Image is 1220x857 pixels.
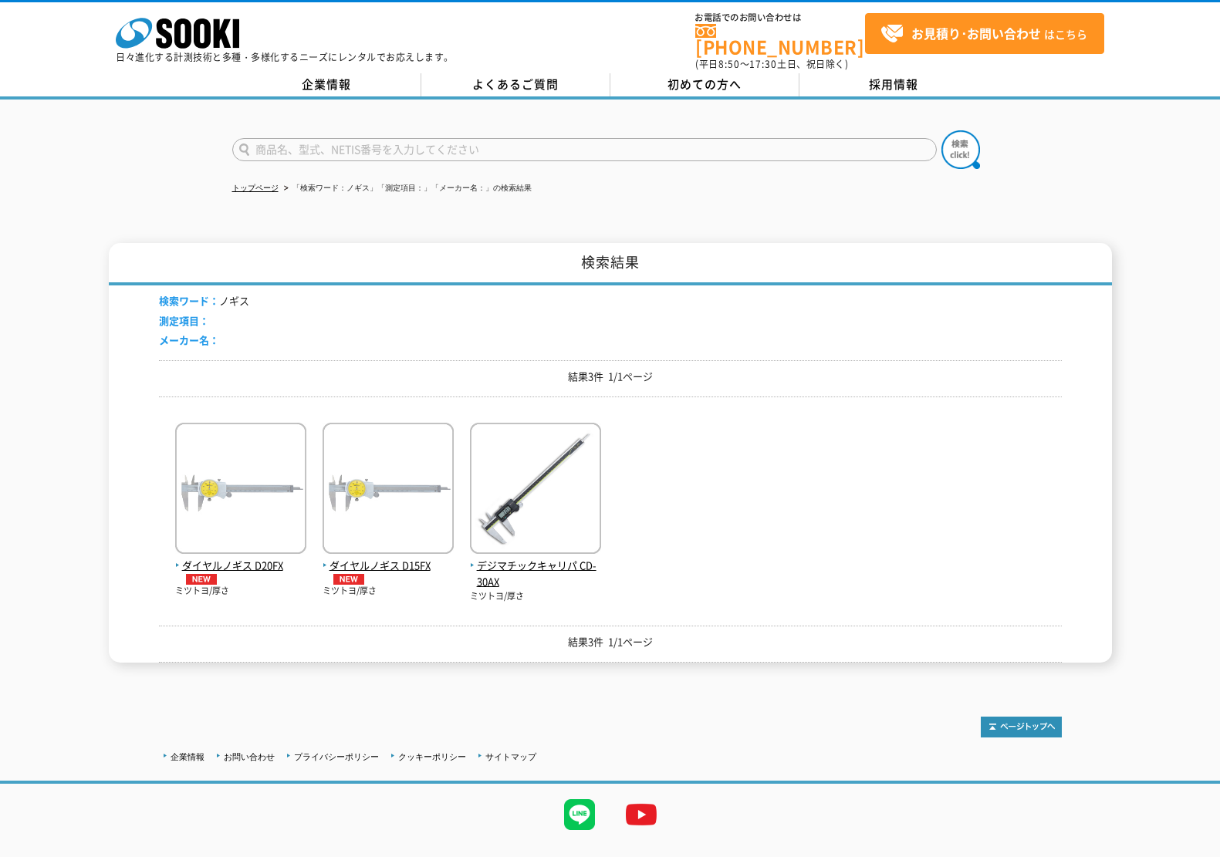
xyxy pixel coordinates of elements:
span: 17:30 [749,57,777,71]
img: CD-30AX [470,423,601,558]
span: はこちら [880,22,1087,46]
li: ノギス [159,293,249,309]
a: プライバシーポリシー [294,752,379,761]
span: ダイヤルノギス D15FX [323,558,454,585]
li: 「検索ワード：ノギス」「測定項目：」「メーカー名：」の検索結果 [281,181,532,197]
input: 商品名、型式、NETIS番号を入力してください [232,138,937,161]
a: お問い合わせ [224,752,275,761]
a: サイトマップ [485,752,536,761]
a: 初めての方へ [610,73,799,96]
p: 日々進化する計測技術と多種・多様化するニーズにレンタルでお応えします。 [116,52,454,62]
p: 結果3件 1/1ページ [159,369,1062,385]
p: ミツトヨ/厚さ [323,585,454,598]
img: トップページへ [981,717,1062,737]
a: 採用情報 [799,73,989,96]
a: デジマチックキャリパ CD-30AX [470,542,601,589]
a: クッキーポリシー [398,752,466,761]
img: NEW [182,574,221,585]
span: 8:50 [718,57,740,71]
a: [PHONE_NUMBER] [695,24,865,56]
a: 企業情報 [232,73,421,96]
a: お見積り･お問い合わせはこちら [865,13,1104,54]
img: LINE [549,784,610,845]
a: トップページ [232,184,279,192]
a: よくあるご質問 [421,73,610,96]
p: ミツトヨ/厚さ [470,590,601,603]
span: 検索ワード： [159,293,219,308]
span: メーカー名： [159,332,219,347]
p: ミツトヨ/厚さ [175,585,306,598]
p: 結果3件 1/1ページ [159,634,1062,650]
img: D15FX [323,423,454,558]
strong: お見積り･お問い合わせ [911,24,1041,42]
a: ダイヤルノギス D20FXNEW [175,542,306,585]
img: NEW [330,574,368,585]
img: btn_search.png [941,130,980,169]
img: YouTube [610,784,672,845]
span: お電話でのお問い合わせは [695,13,865,22]
img: D20FX [175,423,306,558]
span: 測定項目： [159,313,209,328]
span: (平日 ～ 土日、祝日除く) [695,57,848,71]
span: デジマチックキャリパ CD-30AX [470,558,601,590]
a: ダイヤルノギス D15FXNEW [323,542,454,585]
span: 初めての方へ [667,76,742,93]
a: 企業情報 [171,752,204,761]
h1: 検索結果 [109,243,1112,285]
span: ダイヤルノギス D20FX [175,558,306,585]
